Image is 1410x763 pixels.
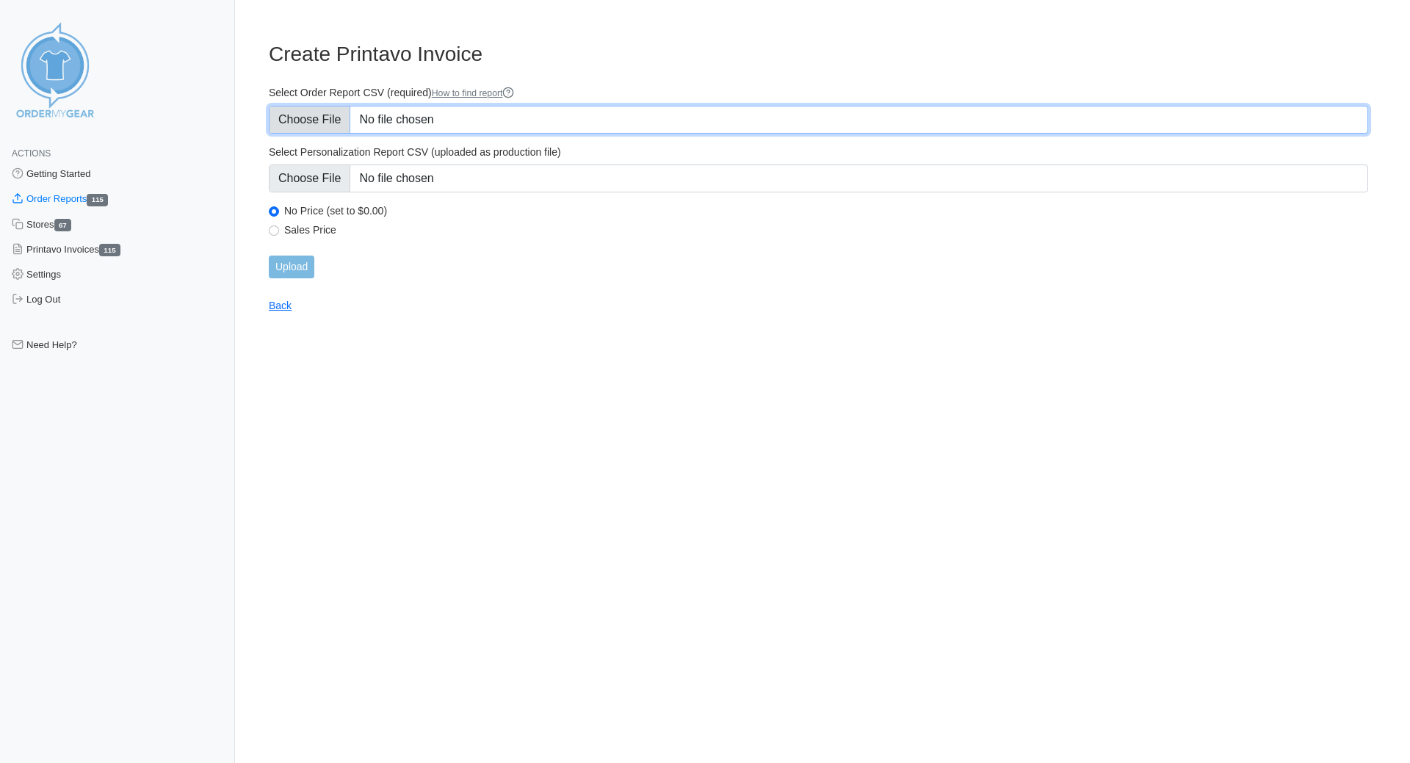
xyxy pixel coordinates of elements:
a: How to find report [432,88,515,98]
h3: Create Printavo Invoice [269,42,1368,67]
label: Select Personalization Report CSV (uploaded as production file) [269,145,1368,159]
label: No Price (set to $0.00) [284,204,1368,217]
span: 67 [54,219,72,231]
label: Sales Price [284,223,1368,236]
span: Actions [12,148,51,159]
label: Select Order Report CSV (required) [269,86,1368,100]
span: 115 [87,194,108,206]
input: Upload [269,256,314,278]
span: 115 [99,244,120,256]
a: Back [269,300,292,311]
